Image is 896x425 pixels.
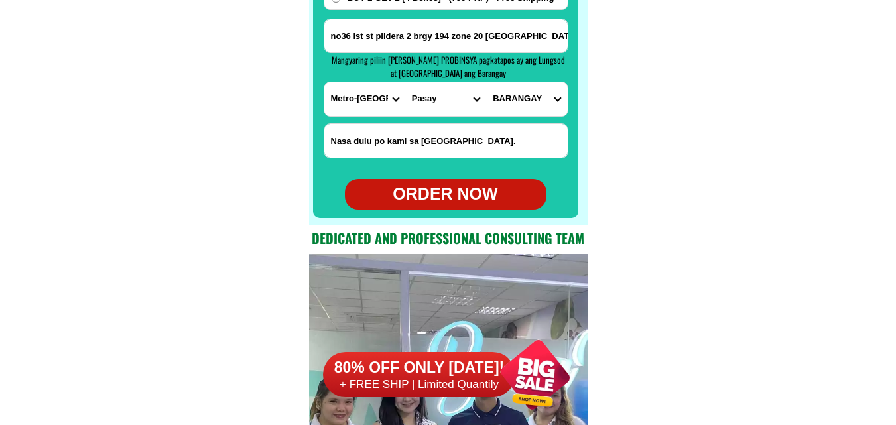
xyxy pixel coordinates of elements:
h2: Dedicated and professional consulting team [309,228,588,248]
select: Select district [405,82,486,116]
input: Input LANDMARKOFLOCATION [324,124,568,158]
select: Select commune [486,82,567,116]
h6: + FREE SHIP | Limited Quantily [323,377,515,392]
span: Mangyaring piliin [PERSON_NAME] PROBINSYA pagkatapos ay ang Lungsod at [GEOGRAPHIC_DATA] ang Bara... [332,53,565,80]
div: ORDER NOW [345,182,546,207]
select: Select province [324,82,405,116]
input: Input address [324,19,568,52]
h6: 80% OFF ONLY [DATE]! [323,358,515,378]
